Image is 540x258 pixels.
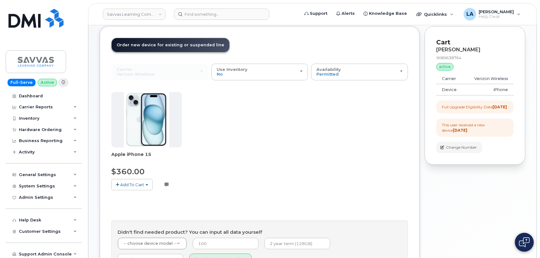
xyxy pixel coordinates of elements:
td: Device [436,84,465,95]
button: Availability Permitted [311,64,408,80]
span: Quicklinks [424,12,447,17]
button: Add To Cart [111,179,153,190]
a: Support [300,7,332,20]
span: Knowledge Base [369,10,407,17]
span: Support [310,10,327,17]
a: Savvas Learning Company LLC [103,9,166,20]
span: $360.00 [111,167,145,176]
button: Change Number [436,142,482,153]
div: This user received a new device [442,122,508,133]
td: iPhone [465,84,514,95]
span: -- choose device model -- [123,241,177,246]
div: Full Upgrade Eligibility Date [442,104,507,110]
span: [PERSON_NAME] [479,9,514,14]
div: Lanette Aparicio [459,8,525,20]
span: Add To Cart [120,182,144,187]
span: Change Number [446,145,477,150]
span: Order new device for existing or suspended line [117,43,224,47]
strong: [DATE] [493,105,507,109]
input: Find something... [174,9,269,20]
span: No [217,72,223,77]
p: Cart [436,38,514,47]
td: Carrier [436,73,465,84]
span: Availability [316,67,341,72]
img: iPhone_15.png [124,92,169,147]
div: active [436,63,454,71]
a: -- choose device model -- [118,238,186,249]
span: Help Desk [479,14,514,19]
input: 2 year term (128GB) [264,238,330,249]
h4: Didn't find needed product? You can input all data yourself [118,230,402,235]
a: Alerts [332,7,359,20]
strong: [DATE] [453,128,467,133]
div: Apple iPhone 15 [111,151,182,164]
span: LA [466,10,473,18]
span: Alerts [342,10,355,17]
a: Knowledge Base [359,7,411,20]
span: Use Inventory [217,67,248,72]
img: Open chat [519,237,530,247]
input: 100 [193,238,259,249]
div: 9089638764 [436,55,514,60]
button: Use Inventory No [211,64,308,80]
span: Permitted [316,72,339,77]
td: Verizon Wireless [465,73,514,84]
div: [PERSON_NAME] [436,47,514,53]
div: Quicklinks [412,8,458,20]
